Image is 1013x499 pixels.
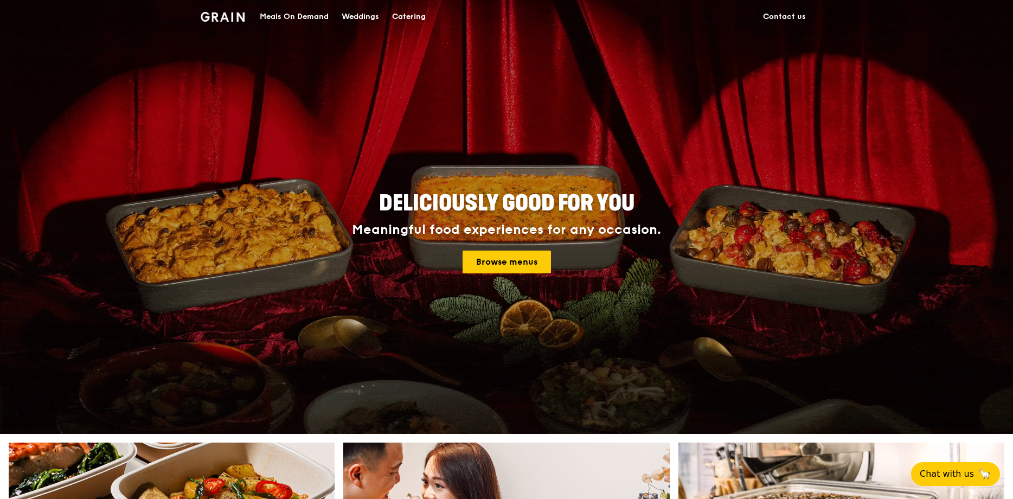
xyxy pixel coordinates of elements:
span: 🦙 [978,468,991,481]
a: Weddings [335,1,386,33]
a: Contact us [756,1,812,33]
img: Grain [201,12,245,22]
a: Catering [386,1,432,33]
span: Deliciously good for you [379,190,634,216]
button: Chat with us🦙 [911,462,1000,486]
div: Meals On Demand [260,1,329,33]
div: Weddings [342,1,379,33]
a: Browse menus [463,251,551,273]
div: Catering [392,1,426,33]
div: Meaningful food experiences for any occasion. [311,222,702,238]
span: Chat with us [920,468,974,481]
